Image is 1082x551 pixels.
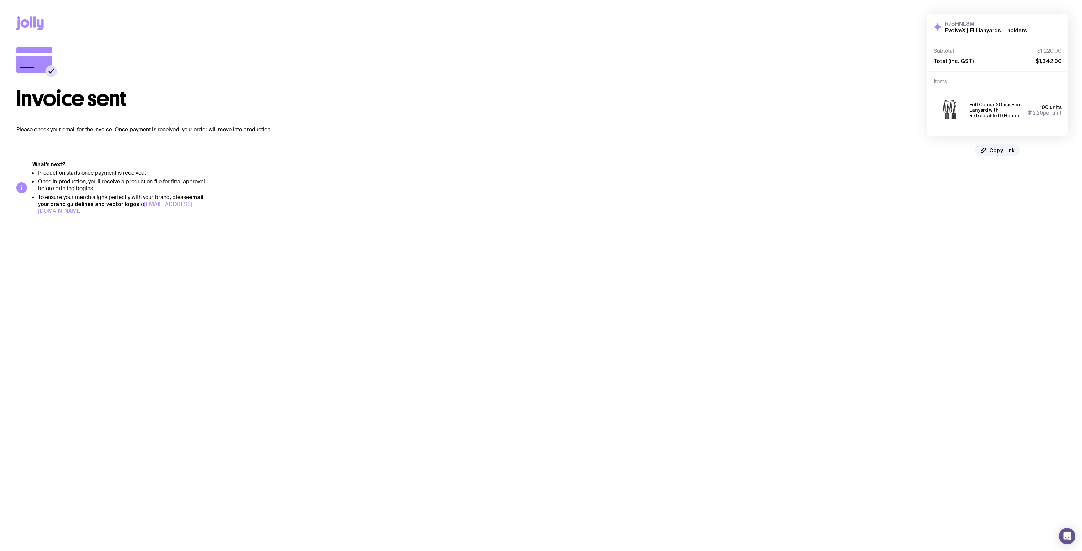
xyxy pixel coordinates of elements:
h2: EvolveX | Fiji lanyards + holders [945,27,1027,34]
li: Production starts once payment is received. [38,170,211,176]
button: Copy Link [975,144,1020,156]
span: $1,342.00 [1036,58,1062,65]
span: per unit [1028,110,1062,116]
span: Subtotal [934,48,954,54]
h3: Full Colour 20mm Eco Lanyard with Retractable ID Holder [969,102,1022,118]
span: $12.20 [1028,110,1043,116]
span: Total (inc. GST) [934,58,974,65]
h1: Invoice sent [16,88,897,109]
a: [EMAIL_ADDRESS][DOMAIN_NAME] [38,201,192,215]
h3: R75HNL8M [945,20,1027,27]
span: 100 units [1040,105,1062,110]
span: $1,220.00 [1037,48,1062,54]
p: Please check your email for the invoice. Once payment is received, your order will move into prod... [16,126,897,134]
li: To ensure your merch aligns perfectly with your brand, please to [38,194,211,215]
span: Copy Link [989,147,1015,154]
div: Open Intercom Messenger [1059,528,1075,544]
li: Once in production, you'll receive a production file for final approval before printing begins. [38,178,211,192]
h4: Items [934,78,1062,85]
h5: What’s next? [32,161,211,168]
